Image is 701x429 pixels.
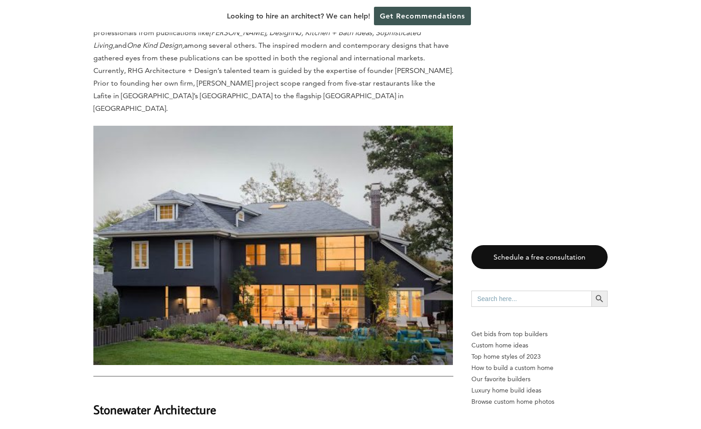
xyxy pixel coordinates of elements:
a: Schedule a free consultation [471,245,608,269]
p: Get bids from top builders [471,329,608,340]
img: RHG A+D architects in new jersey [93,126,453,365]
em: One Kind Design, [127,41,184,50]
input: Search here... [471,291,591,307]
a: Top home styles of 2023 [471,351,608,362]
a: Browse custom home photos [471,396,608,407]
a: Get Recommendations [374,7,471,25]
a: Custom home ideas [471,340,608,351]
svg: Search [595,294,604,304]
iframe: Drift Widget Chat Controller [528,364,690,418]
strong: Stonewater Architecture [93,402,216,417]
a: How to build a custom home [471,362,608,374]
a: Luxury home build ideas [471,385,608,396]
a: Our favorite builders [471,374,608,385]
